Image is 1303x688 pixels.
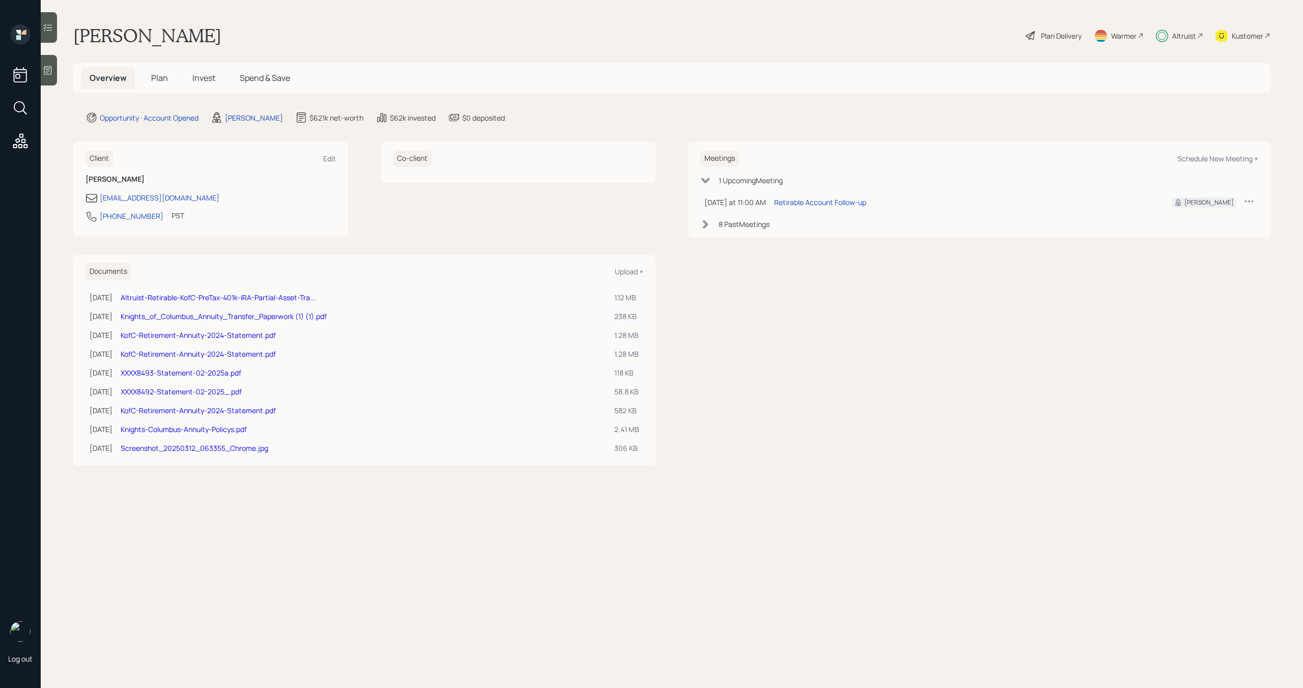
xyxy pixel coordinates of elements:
img: michael-russo-headshot.png [10,621,31,642]
div: 582 KB [614,405,639,416]
h6: [PERSON_NAME] [86,175,336,184]
div: 1.28 MB [614,330,639,340]
a: KofC-Retirement-Annuity-2024-Statement.pdf [121,330,276,340]
a: KofC-Retirement-Annuity-2024-Statement.pdf [121,349,276,359]
div: Schedule New Meeting + [1177,154,1258,163]
div: $621k net-worth [309,112,363,123]
span: Plan [151,72,168,83]
div: Warmer [1111,31,1137,41]
a: KofC-Retirement-Annuity-2024-Statement.pdf [121,406,276,415]
div: [DATE] [90,330,112,340]
div: [PHONE_NUMBER] [100,211,163,221]
a: XXXX8493-Statement-02-2025a.pdf [121,368,241,378]
div: 2.41 MB [614,424,639,435]
div: 1 Upcoming Meeting [719,175,783,186]
div: 1.12 MB [614,292,639,303]
div: [DATE] [90,424,112,435]
div: Kustomer [1232,31,1263,41]
a: Knights_of_Columbus_Annuity_Transfer_Paperwork (1) (1).pdf [121,311,327,321]
h6: Meetings [700,150,739,167]
div: $62k invested [390,112,436,123]
div: [PERSON_NAME] [1184,198,1234,207]
span: Overview [90,72,127,83]
div: 306 KB [614,443,639,453]
div: [DATE] [90,349,112,359]
span: Invest [192,72,215,83]
h6: Co-client [393,150,432,167]
div: 238 KB [614,311,639,322]
div: 118 KB [614,367,639,378]
div: [DATE] [90,292,112,303]
a: Altruist-Retirable-KofC-PreTax-401k-IRA-Partial-Asset-Tra... [121,293,316,302]
div: [DATE] [90,386,112,397]
div: Plan Delivery [1041,31,1082,41]
div: [DATE] [90,405,112,416]
a: XXXX8492-Statement-02-2025_.pdf [121,387,242,396]
div: [PERSON_NAME] [225,112,283,123]
div: 58.8 KB [614,386,639,397]
div: Upload + [615,267,643,276]
div: $0 deposited [462,112,505,123]
h6: Client [86,150,113,167]
div: Edit [323,154,336,163]
h6: Documents [86,263,131,280]
div: [EMAIL_ADDRESS][DOMAIN_NAME] [100,192,219,203]
a: Knights-Columbus-Annuity-Policys.pdf [121,424,247,434]
a: Screenshot_20250312_063355_Chrome.jpg [121,443,268,453]
div: 1.28 MB [614,349,639,359]
div: Retirable Account Follow-up [774,197,866,208]
div: [DATE] [90,443,112,453]
div: Altruist [1172,31,1196,41]
div: [DATE] [90,367,112,378]
div: [DATE] at 11:00 AM [704,197,766,208]
span: Spend & Save [240,72,290,83]
h1: [PERSON_NAME] [73,24,221,47]
div: [DATE] [90,311,112,322]
div: 8 Past Meeting s [719,219,770,230]
div: Log out [8,654,33,664]
div: PST [172,210,184,221]
div: Opportunity · Account Opened [100,112,199,123]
